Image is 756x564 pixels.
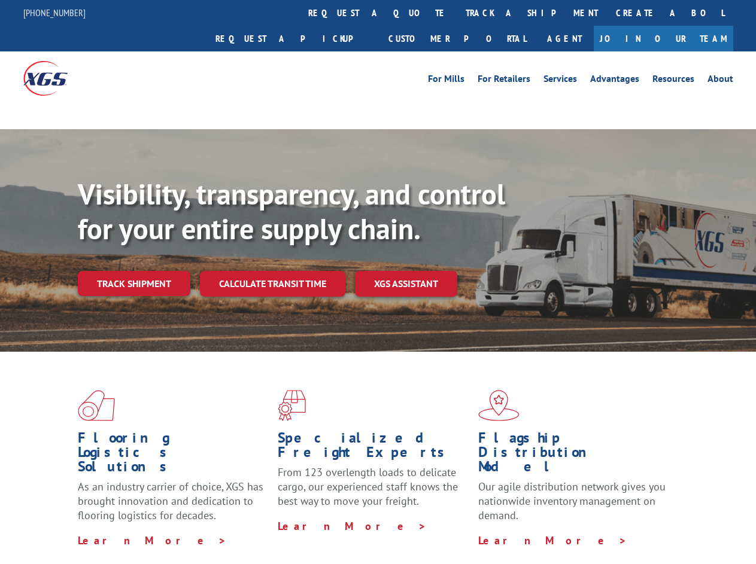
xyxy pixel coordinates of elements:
a: [PHONE_NUMBER] [23,7,86,19]
a: XGS ASSISTANT [355,271,457,297]
img: xgs-icon-focused-on-flooring-red [278,390,306,421]
span: Our agile distribution network gives you nationwide inventory management on demand. [478,480,666,522]
a: Learn More > [278,519,427,533]
a: Resources [652,74,694,87]
a: For Retailers [478,74,530,87]
a: Learn More > [478,533,627,547]
span: As an industry carrier of choice, XGS has brought innovation and dedication to flooring logistics... [78,480,263,522]
h1: Specialized Freight Experts [278,431,469,465]
h1: Flooring Logistics Solutions [78,431,269,480]
a: Track shipment [78,271,190,296]
p: From 123 overlength loads to delicate cargo, our experienced staff knows the best way to move you... [278,465,469,519]
a: Advantages [590,74,639,87]
a: Request a pickup [207,26,379,51]
b: Visibility, transparency, and control for your entire supply chain. [78,175,505,247]
img: xgs-icon-flagship-distribution-model-red [478,390,520,421]
a: Services [544,74,577,87]
a: About [708,74,733,87]
a: Customer Portal [379,26,535,51]
img: xgs-icon-total-supply-chain-intelligence-red [78,390,115,421]
h1: Flagship Distribution Model [478,431,669,480]
a: Agent [535,26,594,51]
a: Join Our Team [594,26,733,51]
a: Learn More > [78,533,227,547]
a: For Mills [428,74,464,87]
a: Calculate transit time [200,271,345,297]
